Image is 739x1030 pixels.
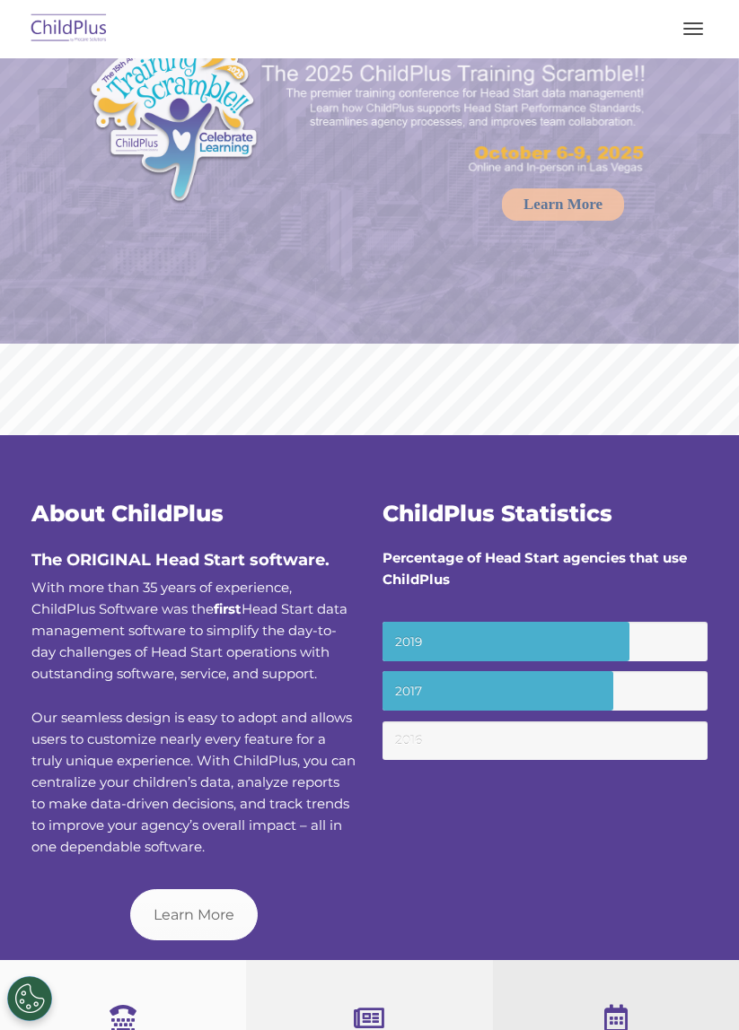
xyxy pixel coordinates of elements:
button: Cookies Settings [7,976,52,1021]
span: The ORIGINAL Head Start software. [31,550,330,570]
small: 2017 [383,671,707,711]
span: ChildPlus Statistics [383,500,612,527]
small: 2019 [383,622,707,661]
a: Learn More [502,188,624,221]
b: first [214,600,242,617]
small: 2016 [383,721,707,761]
strong: Percentage of Head Start agencies that use ChildPlus [383,549,687,588]
a: Learn More [130,889,258,940]
img: ChildPlus by Procare Solutions [27,8,111,50]
span: With more than 35 years of experience, ChildPlus Software was the Head Start data management soft... [31,579,348,682]
span: About ChildPlus [31,500,224,527]
span: Our seamless design is easy to adopt and allows users to customize nearly every feature for a tru... [31,709,356,855]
